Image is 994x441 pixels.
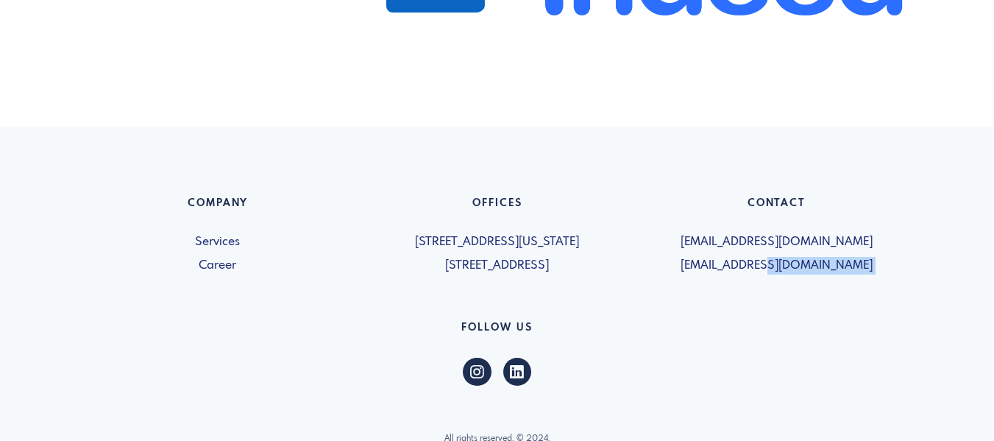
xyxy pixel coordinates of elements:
h6: Company [87,197,349,216]
span: [STREET_ADDRESS][US_STATE] [366,233,628,251]
span: [EMAIL_ADDRESS][DOMAIN_NAME] [646,233,908,251]
a: Career [87,257,349,275]
span: [STREET_ADDRESS] [366,257,628,275]
a: Services [87,233,349,251]
h6: Contact [646,197,908,216]
span: [EMAIL_ADDRESS][DOMAIN_NAME] [646,257,908,275]
h6: Follow US [87,322,908,340]
h6: Offices [366,197,628,216]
